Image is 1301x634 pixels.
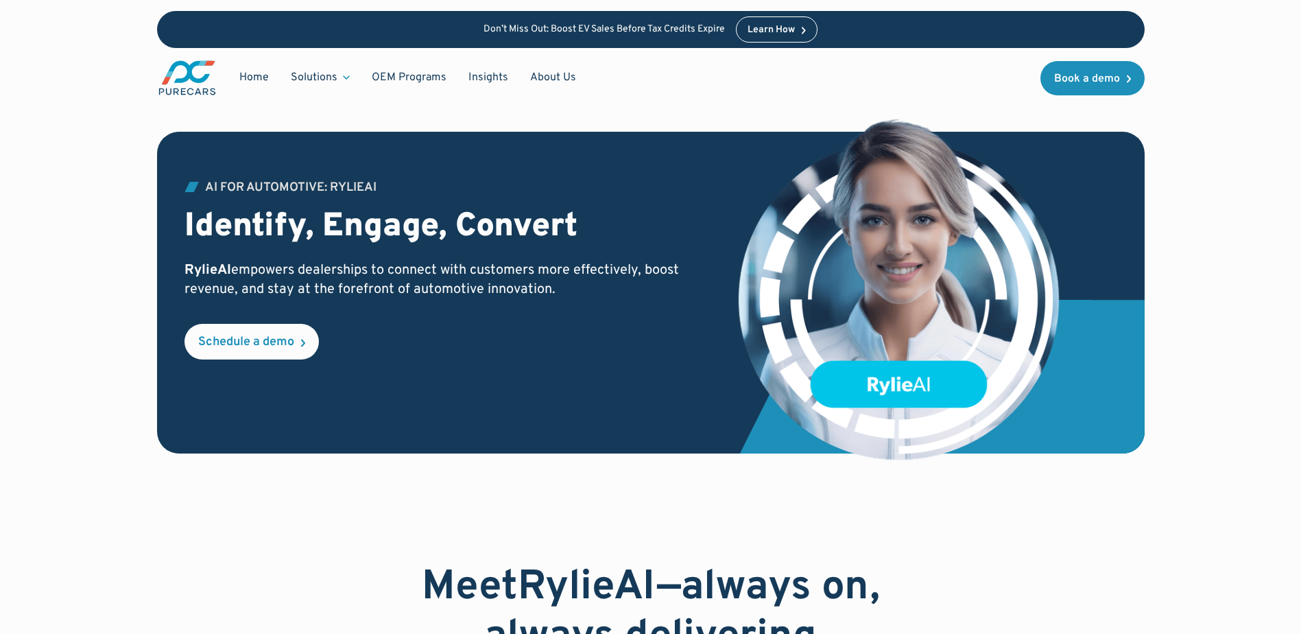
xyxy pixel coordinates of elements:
[205,182,377,194] div: AI for Automotive: RylieAI
[184,324,319,360] a: Schedule a demo
[422,562,518,614] strong: Meet
[184,261,716,299] p: empowers dealerships to connect with customers more effectively, boost revenue, and stay at the f...
[184,261,231,279] strong: RylieAI
[184,208,716,248] h2: Identify, Engage, Convert
[291,70,337,85] div: Solutions
[157,59,217,97] img: purecars logo
[736,16,817,43] a: Learn How
[228,64,280,91] a: Home
[518,562,657,614] strong: RylieAI
[198,336,294,349] div: Schedule a demo
[280,64,361,91] div: Solutions
[1054,73,1120,84] div: Book a demo
[361,64,457,91] a: OEM Programs
[457,64,519,91] a: Insights
[157,59,217,97] a: main
[519,64,587,91] a: About Us
[748,25,795,35] div: Learn How
[484,24,725,36] p: Don’t Miss Out: Boost EV Sales Before Tax Credits Expire
[735,118,1062,464] img: customer data platform illustration
[1040,61,1145,95] a: Book a demo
